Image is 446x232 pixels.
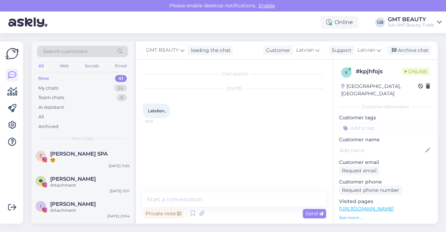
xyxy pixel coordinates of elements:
div: 0 [117,94,127,101]
div: Support [329,47,352,54]
div: Email [114,61,128,70]
div: GMT BEAUTY [388,17,434,22]
span: Latvian [296,46,314,54]
div: My chats [38,85,58,92]
a: [URL][DOMAIN_NAME] [339,205,394,212]
div: 😍 [50,157,130,163]
span: 𝙆𝙖𝙩𝙚 𝘽𝙤𝙨𝙨 [50,176,96,182]
span: Enable [256,2,277,9]
span: � [39,178,43,184]
span: Labdien, [148,108,166,113]
div: New [38,75,49,82]
span: Z [39,153,42,158]
div: [DATE] [143,85,326,92]
div: Archive chat [387,46,431,55]
div: Online [321,16,359,29]
div: Private note [143,209,184,218]
div: Archived [38,123,59,130]
div: Request email [339,166,379,175]
div: Socials [83,61,100,70]
p: Customer tags [339,114,432,121]
div: leading the chat [188,47,231,54]
div: [DATE] 23:54 [107,214,130,219]
div: Attachment [50,207,130,214]
div: All [37,61,45,70]
div: Team chats [38,94,64,101]
div: Customer information [339,104,432,110]
a: GMT BEAUTYSIA GMT Beauty Trade [388,17,442,28]
div: [GEOGRAPHIC_DATA], [GEOGRAPHIC_DATA] [341,83,418,97]
span: Send [306,210,323,217]
div: 24 [114,85,127,92]
span: GMT BEAUTY [146,46,179,54]
div: Customer [263,47,290,54]
span: Inese Alere [50,201,96,207]
div: # kpjhfojs [356,67,402,76]
span: New chats [71,135,94,142]
span: Latvian [357,46,375,54]
input: Add name [339,147,424,154]
p: Customer name [339,136,432,143]
div: [DATE] 15:11 [110,188,130,194]
div: Web [58,61,70,70]
p: Customer email [339,159,432,166]
span: I [40,203,41,209]
div: Request phone number [339,186,402,195]
span: k [345,70,348,75]
div: Attachment [50,182,130,188]
p: See more ... [339,215,432,221]
p: Visited pages [339,198,432,205]
p: Customer phone [339,178,432,186]
span: 16:25 [145,119,171,124]
img: Askly Logo [6,47,19,60]
span: Online [402,68,430,75]
div: AI Assistant [38,104,64,111]
div: GB [375,17,385,27]
div: 41 [115,75,127,82]
span: ZANE TAURINA SPA [50,151,108,157]
div: [DATE] 11:05 [109,163,130,169]
div: All [38,113,44,120]
div: SIA GMT Beauty Trade [388,22,434,28]
input: Add a tag [339,123,432,133]
span: Search customers [43,48,87,55]
div: Chat started [143,71,326,77]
